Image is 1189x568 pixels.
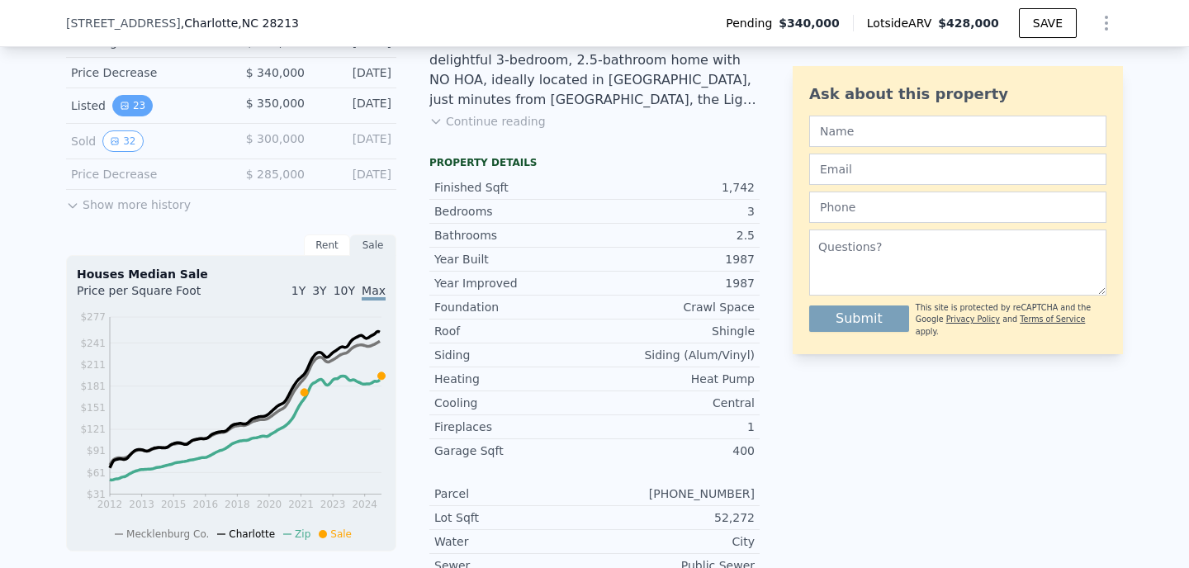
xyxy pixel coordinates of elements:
div: Listed [71,95,218,116]
tspan: 2020 [257,499,282,510]
input: Name [809,116,1106,147]
tspan: $241 [80,338,106,349]
div: Ask about this property [809,83,1106,106]
div: Year Built [434,251,594,267]
span: Zip [295,528,310,540]
tspan: 2016 [192,499,218,510]
tspan: 2018 [225,499,250,510]
span: 10Y [334,284,355,297]
span: $ 340,000 [246,66,305,79]
span: , Charlotte [181,15,299,31]
div: Siding [434,347,594,363]
div: Heat Pump [594,371,755,387]
tspan: 2024 [352,499,377,510]
div: Cooling [434,395,594,411]
div: Roof [434,323,594,339]
span: $ 350,000 [246,97,305,110]
tspan: $91 [87,445,106,457]
button: Show Options [1090,7,1123,40]
div: Year Improved [434,275,594,291]
span: Max [362,284,386,301]
span: Pending [726,15,779,31]
button: SAVE [1019,8,1077,38]
div: Crawl Space [594,299,755,315]
tspan: 2012 [97,499,123,510]
div: Garage Sqft [434,443,594,459]
div: Sold [71,130,218,152]
tspan: $181 [80,381,106,392]
tspan: 2015 [161,499,187,510]
div: [PHONE_NUMBER] [594,485,755,502]
div: Sale [350,234,396,256]
input: Phone [809,192,1106,223]
div: 1,742 [594,179,755,196]
div: Shingle [594,323,755,339]
div: Water [434,533,594,550]
span: $428,000 [938,17,999,30]
div: This site is protected by reCAPTCHA and the Google and apply. [916,302,1106,338]
div: Bedrooms [434,203,594,220]
div: Price Decrease [71,166,218,182]
span: $ 285,000 [246,168,305,181]
div: Parcel [434,485,594,502]
div: [DATE] [318,95,391,116]
tspan: 2013 [129,499,154,510]
div: Bathrooms [434,227,594,244]
div: [DATE] [318,166,391,182]
div: 1987 [594,251,755,267]
tspan: 2023 [320,499,346,510]
div: Price Decrease [71,64,218,81]
a: Terms of Service [1020,315,1085,324]
div: Lot Sqft [434,509,594,526]
tspan: $277 [80,311,106,323]
div: Rent [304,234,350,256]
div: 52,272 [594,509,755,526]
div: City [594,533,755,550]
button: View historical data [112,95,153,116]
tspan: $211 [80,359,106,371]
div: Houses Median Sale [77,266,386,282]
div: 1 [594,419,755,435]
span: $340,000 [779,15,840,31]
button: Submit [809,305,909,332]
tspan: $61 [87,467,106,479]
tspan: $31 [87,489,106,500]
div: Finished Sqft [434,179,594,196]
span: [STREET_ADDRESS] [66,15,181,31]
div: Move-in Ready Charm Near UNCC! Discover this delightful 3-bedroom, 2.5-bathroom home with NO HOA,... [429,31,760,110]
span: Mecklenburg Co. [126,528,209,540]
div: Heating [434,371,594,387]
div: 2.5 [594,227,755,244]
span: 3Y [312,284,326,297]
button: Show more history [66,190,191,213]
a: Privacy Policy [946,315,1000,324]
div: Central [594,395,755,411]
span: 1Y [291,284,306,297]
span: Sale [330,528,352,540]
div: 400 [594,443,755,459]
div: [DATE] [318,130,391,152]
tspan: 2021 [288,499,314,510]
input: Email [809,154,1106,185]
button: Continue reading [429,113,546,130]
div: Siding (Alum/Vinyl) [594,347,755,363]
div: Price per Square Foot [77,282,231,309]
span: , NC 28213 [238,17,299,30]
button: View historical data [102,130,143,152]
div: Foundation [434,299,594,315]
span: Charlotte [229,528,275,540]
div: [DATE] [318,64,391,81]
div: Property details [429,156,760,169]
tspan: $121 [80,424,106,435]
span: $ 300,000 [246,132,305,145]
div: 3 [594,203,755,220]
div: 1987 [594,275,755,291]
span: Lotside ARV [867,15,938,31]
div: Fireplaces [434,419,594,435]
tspan: $151 [80,402,106,414]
